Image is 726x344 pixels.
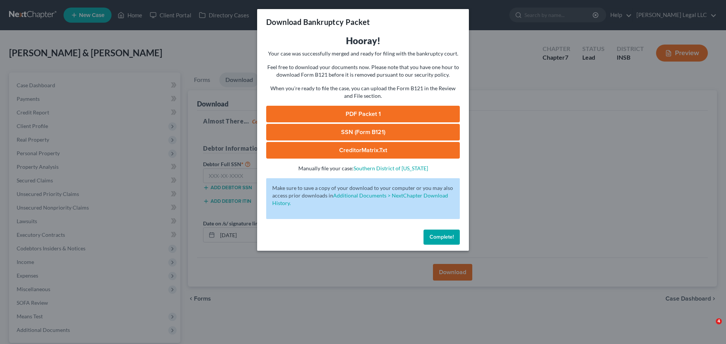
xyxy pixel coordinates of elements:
p: Your case was successfully merged and ready for filing with the bankruptcy court. [266,50,460,57]
p: Manually file your case: [266,165,460,172]
button: Complete! [423,230,460,245]
a: PDF Packet 1 [266,106,460,122]
a: SSN (Form B121) [266,124,460,140]
a: Additional Documents > NextChapter Download History. [272,192,448,206]
span: Complete! [430,234,454,240]
p: Make sure to save a copy of your download to your computer or you may also access prior downloads in [272,184,454,207]
h3: Download Bankruptcy Packet [266,17,370,27]
a: CreditorMatrix.txt [266,142,460,159]
p: Feel free to download your documents now. Please note that you have one hour to download Form B12... [266,63,460,79]
p: When you're ready to file the case, you can upload the Form B121 in the Review and File section. [266,85,460,100]
a: Southern District of [US_STATE] [354,165,428,171]
iframe: Intercom live chat [700,318,718,336]
h3: Hooray! [266,35,460,47]
span: 4 [716,318,722,324]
